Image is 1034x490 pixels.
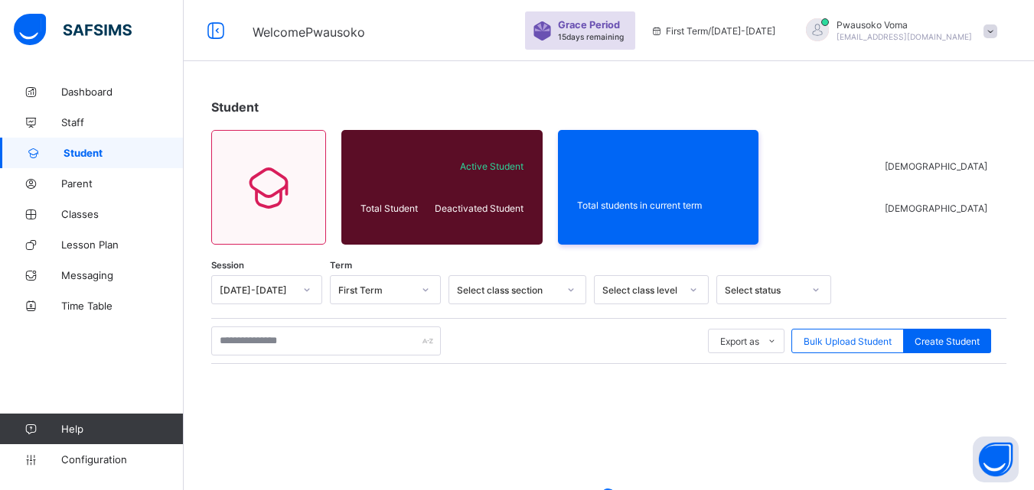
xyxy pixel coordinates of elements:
[725,284,803,296] div: Select status
[61,177,184,190] span: Parent
[885,161,987,172] span: [DEMOGRAPHIC_DATA]
[457,284,558,296] div: Select class section
[61,86,184,98] span: Dashboard
[61,300,184,312] span: Time Table
[61,239,184,251] span: Lesson Plan
[804,336,892,347] span: Bulk Upload Student
[14,14,132,46] img: safsims
[61,208,184,220] span: Classes
[915,336,980,347] span: Create Student
[253,24,365,40] span: Welcome Pwausoko
[61,453,183,466] span: Configuration
[61,269,184,281] span: Messaging
[432,161,524,172] span: Active Student
[432,203,524,214] span: Deactivated Student
[338,284,413,296] div: First Term
[211,99,259,115] span: Student
[357,199,428,218] div: Total Student
[558,19,620,31] span: Grace Period
[211,260,244,271] span: Session
[885,203,987,214] span: [DEMOGRAPHIC_DATA]
[720,336,759,347] span: Export as
[558,32,624,41] span: 15 days remaining
[61,116,184,128] span: Staff
[791,18,1005,44] div: PwausokoVoma
[837,32,972,41] span: [EMAIL_ADDRESS][DOMAIN_NAME]
[973,436,1019,482] button: Open asap
[837,19,972,31] span: Pwausoko Voma
[61,423,183,435] span: Help
[533,21,552,41] img: sticker-purple.71386a28dfed39d6af7621340158ba97.svg
[651,25,775,37] span: session/term information
[602,284,680,296] div: Select class level
[64,147,184,159] span: Student
[220,284,294,296] div: [DATE]-[DATE]
[330,260,352,271] span: Term
[577,200,740,211] span: Total students in current term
